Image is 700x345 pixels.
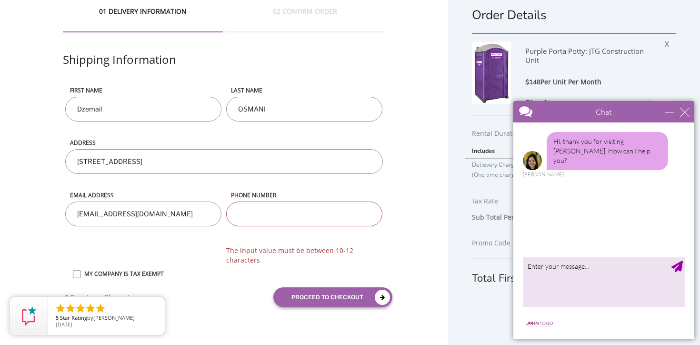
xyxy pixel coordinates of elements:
span: The input value must be between 10-12 characters [226,246,382,265]
li:  [95,303,106,314]
span: [DATE] [56,321,72,328]
td: Delievery Charges [465,158,583,185]
a: Continue Shopping [63,288,139,304]
li:  [65,303,76,314]
label: First name [65,86,221,94]
div: Rental Duration [472,128,676,144]
label: Email address [65,191,221,199]
div: Shipping Information [63,51,385,86]
label: LAST NAME [226,86,382,94]
span: Per Unit Per Month [540,77,601,86]
span: 5 [56,314,59,321]
img: Review Rating [20,306,39,325]
label: phone number [226,191,382,199]
li:  [55,303,66,314]
p: (One time charge) [472,170,576,180]
div: 02 CONFIRM ORDER [225,7,385,32]
div: Tax Rate [472,195,676,212]
label: MY COMPANY IS TAX EXEMPT [80,270,385,278]
div: Total First Months Payment [472,258,676,286]
span: [PERSON_NAME] [93,314,135,321]
li:  [85,303,96,314]
div: Promo Code [472,237,567,249]
span: by [56,315,157,322]
div: 01 DELIVERY INFORMATION [63,7,223,32]
h1: Order Details [472,7,676,23]
iframe: Live Chat Box [508,95,700,345]
b: Sub Total Per Month [472,213,537,222]
div: $148 [525,77,658,88]
button: proceed to checkout [273,287,392,307]
span: Star Rating [60,314,87,321]
div: Purple Porta Potty: JTG Construction Unit [525,42,658,77]
th: Includes [465,144,583,158]
li:  [75,303,86,314]
span: X [665,36,674,49]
